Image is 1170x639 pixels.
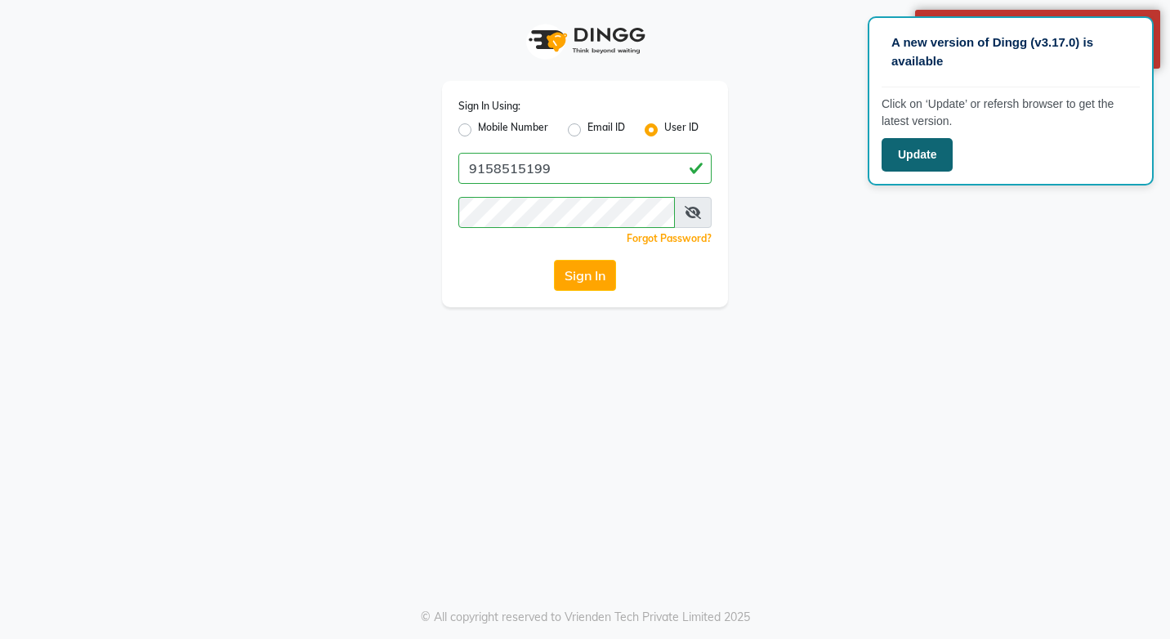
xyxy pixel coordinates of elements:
[458,153,712,184] input: Username
[478,120,548,140] label: Mobile Number
[664,120,699,140] label: User ID
[882,96,1140,130] p: Click on ‘Update’ or refersh browser to get the latest version.
[520,16,650,65] img: logo1.svg
[891,34,1130,70] p: A new version of Dingg (v3.17.0) is available
[458,197,675,228] input: Username
[587,120,625,140] label: Email ID
[554,260,616,291] button: Sign In
[627,232,712,244] a: Forgot Password?
[882,138,953,172] button: Update
[458,99,520,114] label: Sign In Using:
